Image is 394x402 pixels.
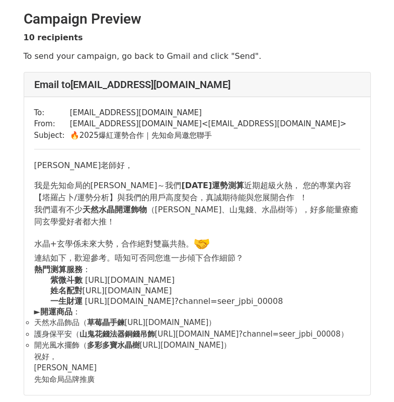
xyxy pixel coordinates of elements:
[87,341,140,350] span: 多彩多寶水晶樹
[34,180,360,228] p: 我是先知命局的[PERSON_NAME]～我們 近期超級火熱， 您的專業內容【塔羅占卜/運勢分析】與我們的用戶高度契合，真誠期待能與您展開合作 ！ 我們還有不少 （[PERSON_NAME]、山...
[87,318,125,327] span: 草莓晶手鍊
[40,307,72,316] span: 開運商品
[34,318,87,327] span: 天然水晶飾品（
[34,118,70,130] td: From:
[80,330,155,339] span: 山鬼花錢法器銅錢吊飾
[341,330,348,339] span: ）
[70,107,347,119] td: [EMAIL_ADDRESS][DOMAIN_NAME]
[72,307,81,316] span: ：
[70,118,347,130] td: [EMAIL_ADDRESS][DOMAIN_NAME] < [EMAIL_ADDRESS][DOMAIN_NAME] >
[34,340,360,351] div: 風水擺飾
[34,78,360,91] h4: Email to [EMAIL_ADDRESS][DOMAIN_NAME]
[223,341,231,350] span: ）
[24,33,83,42] strong: 10 recipients
[34,363,97,372] span: [PERSON_NAME]
[50,286,83,295] span: 姓名配對
[239,330,340,339] a: ?channel=seer_jpbi_00008
[194,236,210,252] img: 🤝
[85,296,175,306] a: [URL][DOMAIN_NAME]
[83,205,147,214] b: 天然水晶開運飾物
[80,341,87,350] span: （
[50,275,83,285] span: 紫微斗數
[83,286,172,295] a: [URL][DOMAIN_NAME]
[83,265,91,274] span: ：
[24,11,371,28] h2: Campaign Preview
[125,318,209,327] a: [URL][DOMAIN_NAME]
[181,181,244,190] b: [DATE]運勢測算
[72,330,80,339] span: （
[34,330,72,339] span: 護身保平安
[34,307,40,316] span: ►
[34,107,70,119] td: To:
[34,159,360,172] p: [PERSON_NAME]老師好，
[24,51,371,61] p: To send your campaign, go back to Gmail and click "Send".
[50,296,83,306] span: 一生財運
[179,296,283,306] a: channel=seer_jpbi_00008
[34,265,83,274] span: 熱門测算服務
[155,330,239,339] a: [URL][DOMAIN_NAME]
[34,130,70,141] td: Subject:
[70,130,347,141] td: 🔥2025爆紅運勢合作｜先知命局邀您聯手
[174,296,179,306] span: ?
[34,341,49,350] span: 開光
[34,236,360,264] p: 水晶+玄學係未來大勢，合作絕對雙贏共熱。 連結如下，歡迎參考。唔知可否同您進一步傾下合作細節？
[34,375,95,384] span: 先知命局品牌推廣
[85,275,175,285] a: [URL][DOMAIN_NAME]
[208,318,216,327] span: ）
[140,341,224,350] a: [URL][DOMAIN_NAME]
[34,352,57,361] span: 祝好，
